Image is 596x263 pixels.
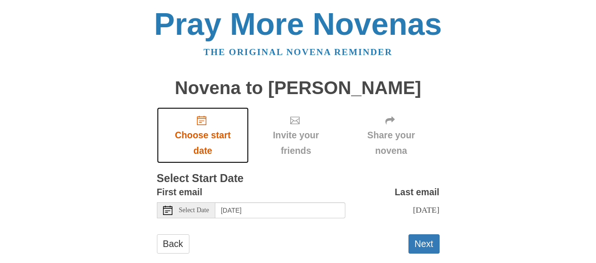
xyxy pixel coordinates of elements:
a: The original novena reminder [204,47,392,57]
span: Invite your friends [258,128,333,159]
div: Click "Next" to confirm your start date first. [249,107,343,163]
span: Share your novena [352,128,430,159]
label: Last email [395,184,440,200]
a: Choose start date [157,107,249,163]
span: Choose start date [166,128,240,159]
div: Click "Next" to confirm your start date first. [343,107,440,163]
label: First email [157,184,203,200]
span: Select Date [179,207,209,214]
h3: Select Start Date [157,173,440,185]
h1: Novena to [PERSON_NAME] [157,78,440,98]
a: Pray More Novenas [154,7,442,41]
a: Back [157,234,189,254]
button: Next [408,234,440,254]
span: [DATE] [413,205,439,215]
